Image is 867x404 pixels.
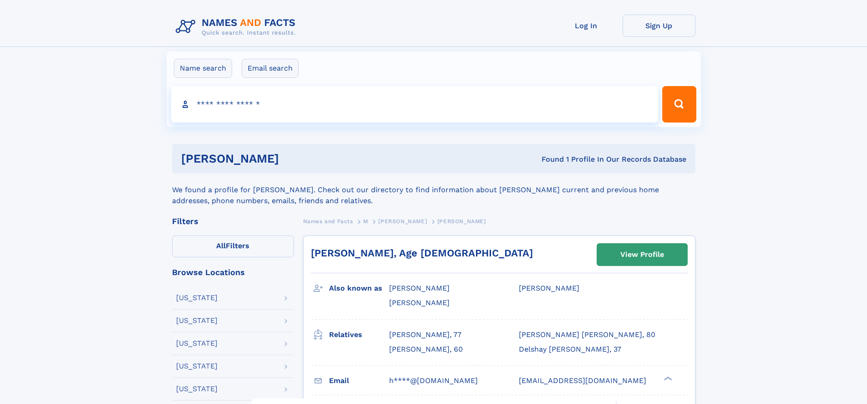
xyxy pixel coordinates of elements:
[519,344,621,354] a: Delshay [PERSON_NAME], 37
[303,215,353,227] a: Names and Facts
[620,244,664,265] div: View Profile
[176,340,218,347] div: [US_STATE]
[172,235,294,257] label: Filters
[389,330,461,340] a: [PERSON_NAME], 77
[519,284,579,292] span: [PERSON_NAME]
[597,244,687,266] a: View Profile
[181,153,411,164] h1: [PERSON_NAME]
[389,298,450,307] span: [PERSON_NAME]
[662,375,673,381] div: ❯
[519,330,655,340] a: [PERSON_NAME] [PERSON_NAME], 80
[176,294,218,302] div: [US_STATE]
[378,218,427,225] span: [PERSON_NAME]
[176,317,218,324] div: [US_STATE]
[176,385,218,393] div: [US_STATE]
[172,217,294,225] div: Filters
[216,241,226,250] span: All
[410,154,686,164] div: Found 1 Profile In Our Records Database
[174,59,232,78] label: Name search
[363,218,368,225] span: M
[329,281,389,296] h3: Also known as
[311,247,533,259] a: [PERSON_NAME], Age [DEMOGRAPHIC_DATA]
[623,15,695,37] a: Sign Up
[329,373,389,389] h3: Email
[176,363,218,370] div: [US_STATE]
[389,344,463,354] a: [PERSON_NAME], 60
[519,376,646,385] span: [EMAIL_ADDRESS][DOMAIN_NAME]
[242,59,299,78] label: Email search
[662,86,696,123] button: Search Button
[329,327,389,343] h3: Relatives
[437,218,486,225] span: [PERSON_NAME]
[378,215,427,227] a: [PERSON_NAME]
[172,268,294,276] div: Browse Locations
[172,174,695,206] div: We found a profile for [PERSON_NAME]. Check out our directory to find information about [PERSON_N...
[172,15,303,39] img: Logo Names and Facts
[363,215,368,227] a: M
[171,86,659,123] input: search input
[550,15,623,37] a: Log In
[389,284,450,292] span: [PERSON_NAME]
